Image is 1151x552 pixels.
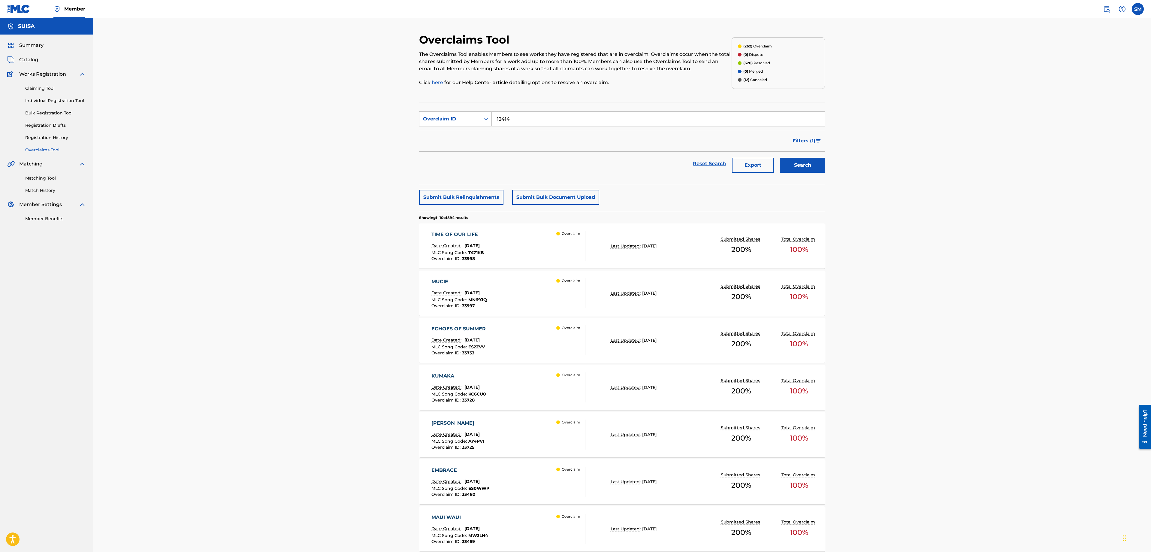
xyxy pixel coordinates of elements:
[7,42,44,49] a: SummarySummary
[464,290,480,296] span: [DATE]
[419,79,732,86] p: Click for our Help Center article detailing options to resolve an overclaim.
[464,479,480,484] span: [DATE]
[743,52,763,57] p: Dispute
[423,115,477,123] div: Overclaim ID
[464,526,480,531] span: [DATE]
[25,110,86,116] a: Bulk Registration Tool
[19,201,62,208] span: Member Settings
[562,231,580,236] p: Overclaim
[781,283,817,290] p: Total Overclaim
[721,283,762,290] p: Submitted Shares
[25,216,86,222] a: Member Benefits
[743,69,748,74] span: (0)
[790,527,808,538] span: 100 %
[431,444,462,450] span: Overclaim ID :
[19,42,44,49] span: Summary
[464,384,480,390] span: [DATE]
[431,350,462,356] span: Overclaim ID :
[642,290,657,296] span: [DATE]
[431,526,463,532] p: Date Created:
[1123,529,1126,547] div: Drag
[7,201,14,208] img: Member Settings
[431,250,468,255] span: MLC Song Code :
[562,420,580,425] p: Overclaim
[721,330,762,337] p: Submitted Shares
[731,244,751,255] span: 200 %
[19,71,66,78] span: Works Registration
[781,330,817,337] p: Total Overclaim
[7,71,15,78] img: Works Registration
[431,278,487,285] div: MUCIE
[721,378,762,384] p: Submitted Shares
[611,479,642,485] p: Last Updated:
[25,175,86,181] a: Matching Tool
[431,514,488,521] div: MAUI WAUI
[743,77,767,83] p: Canceled
[611,432,642,438] p: Last Updated:
[462,397,475,403] span: 33728
[431,290,463,296] p: Date Created:
[431,325,489,332] div: ECHOES OF SUMMER
[419,190,503,205] button: Submit Bulk Relinquishments
[431,478,463,485] p: Date Created:
[7,5,30,13] img: MLC Logo
[419,459,825,504] a: EMBRACEDate Created:[DATE]MLC Song Code:ES0WWPOverclaim ID:33480 OverclaimLast Updated:[DATE]Subm...
[7,56,38,63] a: CatalogCatalog
[462,539,475,544] span: 33459
[1121,523,1151,552] div: Chat Widget
[642,338,657,343] span: [DATE]
[562,325,580,331] p: Overclaim
[789,133,825,148] button: Filters (1)
[562,372,580,378] p: Overclaim
[431,438,468,444] span: MLC Song Code :
[1119,5,1126,13] img: help
[743,44,752,48] span: (262)
[468,533,488,538] span: MW3LN4
[79,201,86,208] img: expand
[79,160,86,168] img: expand
[464,337,480,343] span: [DATE]
[512,190,599,205] button: Submit Bulk Document Upload
[419,111,825,176] form: Search Form
[690,157,729,170] a: Reset Search
[611,384,642,391] p: Last Updated:
[642,432,657,437] span: [DATE]
[7,56,14,63] img: Catalog
[462,492,476,497] span: 33480
[431,492,462,497] span: Overclaim ID :
[790,291,808,302] span: 100 %
[743,77,749,82] span: (12)
[468,344,485,350] span: ES2ZVV
[1101,3,1113,15] a: Public Search
[419,412,825,457] a: [PERSON_NAME]Date Created:[DATE]MLC Song Code:AY4PV1Overclaim ID:33725 OverclaimLast Updated:[DAT...
[731,291,751,302] span: 200 %
[790,244,808,255] span: 100 %
[419,365,825,410] a: KUMAKADate Created:[DATE]MLC Song Code:KC6CU0Overclaim ID:33728 OverclaimLast Updated:[DATE]Submi...
[25,98,86,104] a: Individual Registration Tool
[642,479,657,484] span: [DATE]
[721,236,762,242] p: Submitted Shares
[816,139,821,143] img: filter
[431,397,462,403] span: Overclaim ID :
[721,472,762,478] p: Submitted Shares
[790,386,808,396] span: 100 %
[431,231,484,238] div: TIME OF OUR LIFE
[19,160,43,168] span: Matching
[611,337,642,344] p: Last Updated:
[1103,5,1110,13] img: search
[1134,403,1151,451] iframe: Resource Center
[721,519,762,525] p: Submitted Shares
[53,5,61,13] img: Top Rightsholder
[7,23,14,30] img: Accounts
[25,187,86,194] a: Match History
[468,297,487,302] span: MN69JQ
[642,243,657,249] span: [DATE]
[431,243,463,249] p: Date Created:
[7,160,15,168] img: Matching
[468,486,489,491] span: ES0WWP
[431,431,463,438] p: Date Created:
[732,158,774,173] button: Export
[611,243,642,249] p: Last Updated:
